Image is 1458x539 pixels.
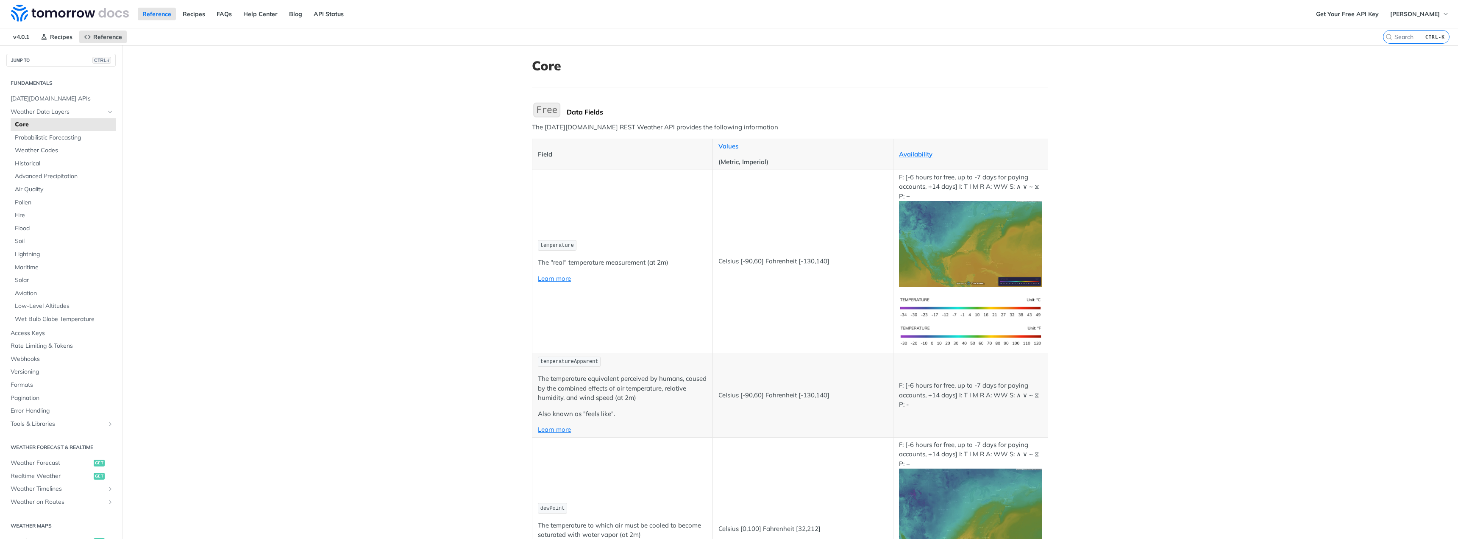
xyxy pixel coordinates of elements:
a: Wet Bulb Globe Temperature [11,313,116,326]
button: Hide subpages for Weather Data Layers [107,109,114,115]
a: Reference [79,31,127,43]
a: Recipes [178,8,210,20]
span: Formats [11,381,114,389]
button: Show subpages for Tools & Libraries [107,421,114,427]
a: Values [718,142,738,150]
span: temperatureApparent [540,359,598,365]
p: The "real" temperature measurement (at 2m) [538,258,707,268]
a: Aviation [11,287,116,300]
button: Show subpages for Weather Timelines [107,486,114,492]
span: CTRL-/ [92,57,111,64]
a: Pagination [6,392,116,405]
h2: Fundamentals [6,79,116,87]
span: dewPoint [540,505,565,511]
a: Pollen [11,196,116,209]
a: API Status [309,8,348,20]
a: Availability [899,150,932,158]
span: Pollen [15,198,114,207]
span: Aviation [15,289,114,298]
span: Maritime [15,263,114,272]
a: Reference [138,8,176,20]
span: get [94,473,105,480]
a: Historical [11,157,116,170]
span: Expand image [899,303,1042,311]
a: Core [11,118,116,131]
a: Weather TimelinesShow subpages for Weather Timelines [6,483,116,495]
span: Tools & Libraries [11,420,105,428]
button: [PERSON_NAME] [1386,8,1454,20]
a: Learn more [538,274,571,282]
span: temperature [540,243,574,249]
span: get [94,460,105,466]
a: Versioning [6,366,116,378]
a: Flood [11,222,116,235]
p: F: [-6 hours for free, up to -7 days for paying accounts, +14 days] I: T I M R A: WW S: ∧ ∨ ~ ⧖ P: - [899,381,1042,410]
a: Formats [6,379,116,391]
a: Low-Level Altitudes [11,300,116,313]
h2: Weather Forecast & realtime [6,444,116,451]
a: Access Keys [6,327,116,340]
span: Expand image [899,507,1042,515]
span: Webhooks [11,355,114,363]
a: Help Center [239,8,282,20]
a: Rate Limiting & Tokens [6,340,116,352]
span: Error Handling [11,407,114,415]
a: FAQs [212,8,237,20]
a: Fire [11,209,116,222]
span: Weather Codes [15,146,114,155]
a: [DATE][DOMAIN_NAME] APIs [6,92,116,105]
button: Show subpages for Weather on Routes [107,499,114,505]
img: Tomorrow.io Weather API Docs [11,5,129,22]
a: Get Your Free API Key [1311,8,1383,20]
span: Expand image [899,240,1042,248]
span: Soil [15,237,114,246]
a: Recipes [36,31,77,43]
p: The [DATE][DOMAIN_NAME] REST Weather API provides the following information [532,123,1048,132]
a: Realtime Weatherget [6,470,116,483]
p: F: [-6 hours for free, up to -7 days for paying accounts, +14 days] I: T I M R A: WW S: ∧ ∨ ~ ⧖ P: + [899,173,1042,287]
a: Weather on RoutesShow subpages for Weather on Routes [6,496,116,508]
h1: Core [532,58,1048,73]
a: Air Quality [11,183,116,196]
p: Celsius [-90,60] Fahrenheit [-130,140] [718,257,888,266]
a: Advanced Precipitation [11,170,116,183]
span: Access Keys [11,329,114,338]
span: Core [15,120,114,129]
span: Weather Data Layers [11,108,105,116]
a: Weather Codes [11,144,116,157]
a: Probabilistic Forecasting [11,131,116,144]
kbd: CTRL-K [1423,33,1447,41]
span: Weather Timelines [11,485,105,493]
span: Reference [93,33,122,41]
p: Field [538,150,707,159]
span: Low-Level Altitudes [15,302,114,310]
span: [DATE][DOMAIN_NAME] APIs [11,95,114,103]
span: Recipes [50,33,72,41]
svg: Search [1386,34,1392,40]
span: Wet Bulb Globe Temperature [15,315,114,324]
p: Also known as "feels like". [538,409,707,419]
h2: Weather Maps [6,522,116,530]
span: Fire [15,211,114,220]
p: Celsius [-90,60] Fahrenheit [-130,140] [718,391,888,400]
span: Historical [15,159,114,168]
span: Rate Limiting & Tokens [11,342,114,350]
a: Maritime [11,261,116,274]
a: Error Handling [6,405,116,417]
div: Data Fields [567,108,1048,116]
span: Versioning [11,368,114,376]
a: Webhooks [6,353,116,366]
span: v4.0.1 [8,31,34,43]
span: Realtime Weather [11,472,92,480]
span: Solar [15,276,114,285]
span: Weather Forecast [11,459,92,467]
button: JUMP TOCTRL-/ [6,54,116,67]
p: (Metric, Imperial) [718,157,888,167]
a: Solar [11,274,116,287]
span: Weather on Routes [11,498,105,506]
a: Weather Data LayersHide subpages for Weather Data Layers [6,106,116,118]
span: Expand image [899,331,1042,339]
span: Advanced Precipitation [15,172,114,181]
a: Weather Forecastget [6,457,116,469]
span: Pagination [11,394,114,402]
